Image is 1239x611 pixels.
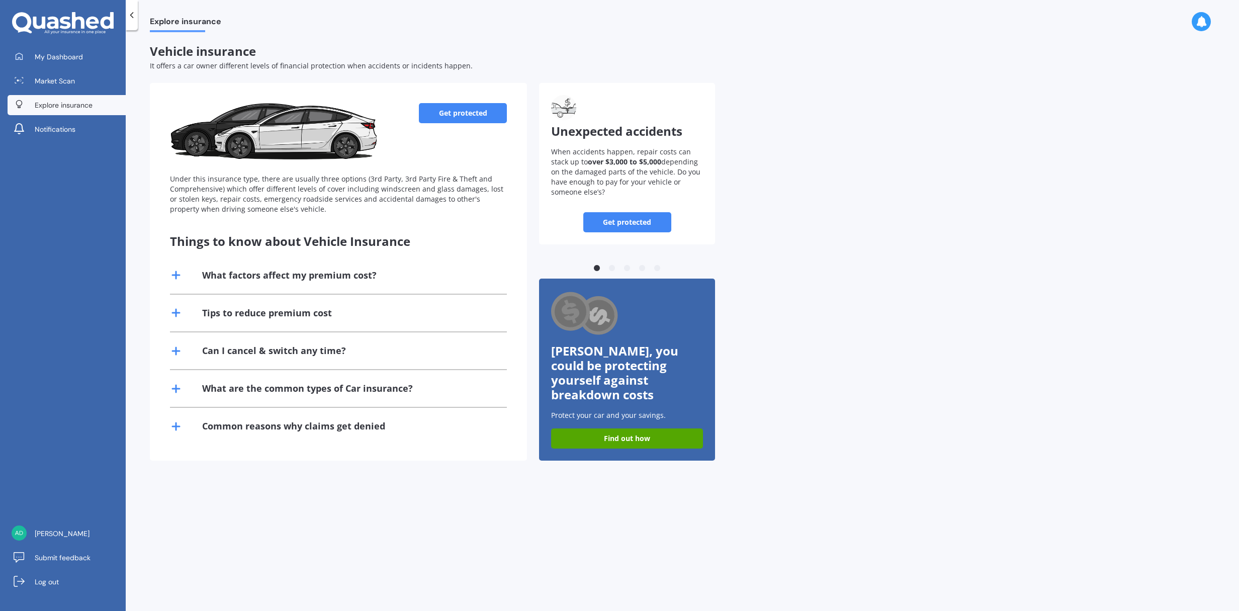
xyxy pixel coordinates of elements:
span: It offers a car owner different levels of financial protection when accidents or incidents happen. [150,61,473,70]
a: Find out how [551,428,703,449]
img: Cashback [551,291,619,337]
a: Explore insurance [8,95,126,115]
span: Market Scan [35,76,75,86]
button: 3 [622,264,632,274]
img: c697070d1ab620bf8e5a5944b4b640c4 [12,526,27,541]
a: Get protected [583,212,671,232]
p: Protect your car and your savings. [551,410,703,420]
span: Log out [35,577,59,587]
span: My Dashboard [35,52,83,62]
a: Log out [8,572,126,592]
a: Notifications [8,119,126,139]
span: [PERSON_NAME], you could be protecting yourself against breakdown costs [551,342,678,402]
div: Can I cancel & switch any time? [202,344,346,357]
b: over $3,000 to $5,000 [588,157,661,166]
div: What factors affect my premium cost? [202,269,377,282]
a: My Dashboard [8,47,126,67]
p: When accidents happen, repair costs can stack up to depending on the damaged parts of the vehicle... [551,147,703,197]
span: [PERSON_NAME] [35,529,90,539]
a: [PERSON_NAME] [8,523,126,544]
span: Things to know about Vehicle Insurance [170,233,410,249]
div: Under this insurance type, there are usually three options (3rd Party, 3rd Party Fire & Theft and... [170,174,507,214]
button: 5 [652,264,662,274]
span: Submit feedback [35,553,91,563]
span: Unexpected accidents [551,123,682,139]
a: Submit feedback [8,548,126,568]
div: What are the common types of Car insurance? [202,382,413,395]
img: Unexpected accidents [551,95,576,120]
a: Market Scan [8,71,126,91]
button: 4 [637,264,647,274]
button: 1 [592,264,602,274]
a: Get protected [419,103,507,123]
div: Tips to reduce premium cost [202,307,332,319]
span: Vehicle insurance [150,43,256,59]
span: Explore insurance [150,17,221,30]
span: Explore insurance [35,100,93,110]
button: 2 [607,264,617,274]
span: Notifications [35,124,75,134]
div: Common reasons why claims get denied [202,420,385,432]
img: Vehicle insurance [170,103,377,163]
